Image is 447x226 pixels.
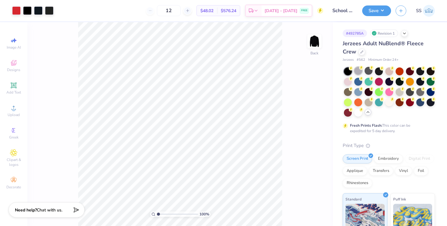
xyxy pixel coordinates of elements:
span: Greek [9,135,19,140]
span: Upload [8,112,20,117]
strong: Fresh Prints Flash: [350,123,382,128]
span: Designs [7,67,20,72]
span: Add Text [6,90,21,95]
span: $576.24 [221,8,236,14]
div: Back [310,50,318,56]
a: SS [416,5,435,17]
strong: Need help? [15,207,37,213]
div: Rhinestones [343,179,372,188]
span: Jerzees Adult NuBlend® Fleece Crew [343,40,424,55]
img: Scott Skora [423,5,435,17]
div: Revision 1 [370,29,398,37]
span: Chat with us. [37,207,62,213]
div: Digital Print [405,154,434,163]
span: SS [416,7,421,14]
div: Transfers [369,166,393,176]
div: Vinyl [395,166,412,176]
div: Applique [343,166,367,176]
span: Minimum Order: 24 + [368,57,399,63]
input: Untitled Design [328,5,358,17]
div: Foil [414,166,428,176]
button: Save [362,5,391,16]
span: $48.02 [200,8,213,14]
div: This color can be expedited for 5 day delivery. [350,123,425,134]
span: [DATE] - [DATE] [265,8,297,14]
div: Embroidery [374,154,403,163]
span: Clipart & logos [3,157,24,167]
span: Puff Ink [393,196,406,202]
div: # 492785A [343,29,367,37]
span: Decorate [6,185,21,190]
span: 100 % [199,211,209,217]
input: – – [157,5,181,16]
div: Print Type [343,142,435,149]
span: Standard [345,196,362,202]
span: FREE [301,9,307,13]
img: Back [308,35,321,47]
span: Image AI [7,45,21,50]
div: Screen Print [343,154,372,163]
